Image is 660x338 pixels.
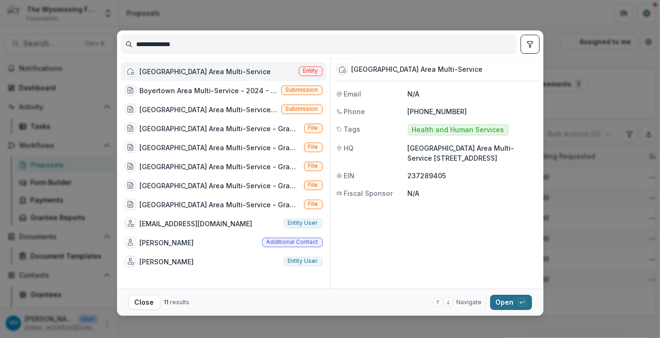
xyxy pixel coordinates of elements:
[408,89,538,99] p: N/A
[140,105,277,115] div: [GEOGRAPHIC_DATA] Area Multi-Service - 2024 - Letter of Intent
[140,67,271,77] div: [GEOGRAPHIC_DATA] Area Multi-Service
[140,162,300,172] div: [GEOGRAPHIC_DATA] Area Multi-Service - Grant Agreement - [DATE].pdf
[408,106,538,116] p: [PHONE_NUMBER]
[408,171,538,181] p: 237289405
[140,181,300,191] div: [GEOGRAPHIC_DATA] Area Multi-Service - Grant Agreement - [DATE] - Signed.pdf
[128,295,160,310] button: Close
[344,171,355,181] span: EIN
[344,106,365,116] span: Phone
[164,299,169,306] span: 11
[521,35,540,54] button: toggle filters
[140,257,194,267] div: [PERSON_NAME]
[344,188,393,198] span: Fiscal Sponsor
[140,238,194,248] div: [PERSON_NAME]
[140,124,300,134] div: [GEOGRAPHIC_DATA] Area Multi-Service - Grant Agreement - [DATE].pdf
[140,143,300,153] div: [GEOGRAPHIC_DATA] Area Multi-Service - Grant Agreement - [DATE] - Signed.pdf
[266,239,318,245] span: Additional contact
[352,66,483,74] div: [GEOGRAPHIC_DATA] Area Multi-Service
[140,200,300,210] div: [GEOGRAPHIC_DATA] Area Multi-Service - Grant Agreement - [DATE] - Signed - Signed.pdf
[344,89,362,99] span: Email
[286,87,318,93] span: Submission
[303,68,318,74] span: Entity
[288,220,318,226] span: Entity user
[344,124,361,134] span: Tags
[308,163,318,169] span: File
[308,125,318,131] span: File
[344,143,354,153] span: HQ
[490,295,532,310] button: Open
[308,201,318,207] span: File
[408,188,538,198] p: N/A
[140,219,253,229] div: [EMAIL_ADDRESS][DOMAIN_NAME]
[170,299,190,306] span: results
[308,182,318,188] span: File
[408,143,538,163] p: [GEOGRAPHIC_DATA] Area Multi-Service [STREET_ADDRESS]
[286,106,318,112] span: Submission
[288,258,318,264] span: Entity user
[412,126,504,134] span: Health and Human Services
[140,86,277,96] div: Boyertown Area Multi-Service - 2024 - Capacity Building for Critical Social Needs of Clients
[457,298,482,307] span: Navigate
[308,144,318,150] span: File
